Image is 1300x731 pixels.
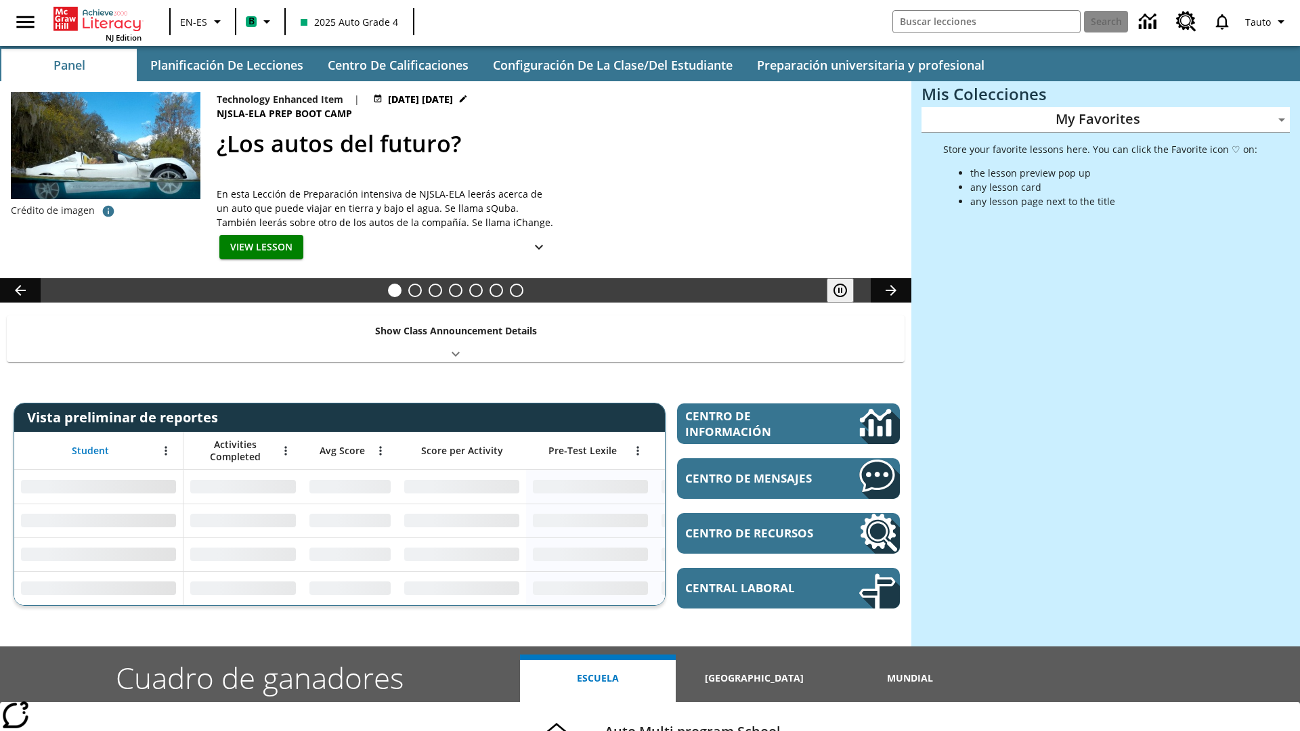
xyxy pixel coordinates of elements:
[469,284,483,297] button: Slide 5 Pre-release lesson
[1168,3,1205,40] a: Centro de recursos, Se abrirá en una pestaña nueva.
[677,568,900,608] a: Central laboral
[832,655,988,702] button: Mundial
[408,284,422,297] button: Slide 2 ¿Lo quieres con papas fritas?
[429,284,442,297] button: Slide 3 ¿Cuál es la gran idea?
[490,284,503,297] button: Slide 6 Career Lesson
[183,504,303,537] div: No Data,
[180,15,207,29] span: EN-ES
[27,408,225,426] span: Vista preliminar de reportes
[970,180,1257,194] li: any lesson card
[449,284,462,297] button: Slide 4 Una idea, mucho trabajo
[655,571,783,605] div: No Data,
[7,315,905,362] div: Show Class Announcement Details
[677,403,900,444] a: Centro de información
[301,15,398,29] span: 2025 Auto Grade 4
[303,571,397,605] div: No Data,
[943,142,1257,156] p: Store your favorite lessons here. You can click the Favorite icon ♡ on:
[156,441,176,461] button: Abrir menú
[303,537,397,571] div: No Data,
[676,655,831,702] button: [GEOGRAPHIC_DATA]
[106,32,142,43] span: NJ Edition
[1,49,137,81] button: Panel
[525,235,552,260] button: Ver más
[217,187,555,229] div: En esta Lección de Preparación intensiva de NJSLA-ELA leerás acerca de un auto que puede viajar e...
[1240,9,1295,34] button: Perfil/Configuración
[303,470,397,504] div: No Data,
[183,537,303,571] div: No Data,
[370,441,391,461] button: Abrir menú
[217,92,343,106] p: Technology Enhanced Item
[183,571,303,605] div: No Data,
[655,470,783,504] div: No Data,
[139,49,314,81] button: Planificación de lecciones
[95,199,122,223] button: Crédito de foto: AP
[53,4,142,43] div: Portada
[685,580,819,596] span: Central laboral
[922,107,1290,133] div: My Favorites
[827,278,854,303] button: Pausar
[746,49,995,81] button: Preparación universitaria y profesional
[685,470,819,486] span: Centro de mensajes
[520,655,676,702] button: Escuela
[1131,3,1168,41] a: Centro de información
[190,439,280,463] span: Activities Completed
[677,513,900,554] a: Centro de recursos, Se abrirá en una pestaña nueva.
[827,278,867,303] div: Pausar
[628,441,648,461] button: Abrir menú
[510,284,523,297] button: Slide 7 Sleepless in the Animal Kingdom
[388,284,402,297] button: Slide 1 ¿Los autos del futuro?
[320,445,365,457] span: Avg Score
[375,324,537,338] p: Show Class Announcement Details
[354,92,360,106] span: |
[871,278,911,303] button: Carrusel de lecciones, seguir
[970,166,1257,180] li: the lesson preview pop up
[72,445,109,457] span: Student
[421,445,503,457] span: Score per Activity
[685,408,813,439] span: Centro de información
[1205,4,1240,39] a: Notificaciones
[303,504,397,537] div: No Data,
[240,9,280,34] button: Boost El color de la clase es verde menta. Cambiar el color de la clase.
[970,194,1257,208] li: any lesson page next to the title
[217,106,355,121] span: NJSLA-ELA Prep Boot Camp
[53,5,142,32] a: Portada
[388,92,453,106] span: [DATE] [DATE]
[1245,15,1271,29] span: Tauto
[11,204,95,217] p: Crédito de imagen
[655,504,783,537] div: No Data,
[482,49,743,81] button: Configuración de la clase/del estudiante
[217,127,895,161] h2: ¿Los autos del futuro?
[677,458,900,499] a: Centro de mensajes
[685,525,819,541] span: Centro de recursos
[922,85,1290,104] h3: Mis Colecciones
[276,441,296,461] button: Abrir menú
[183,470,303,504] div: No Data,
[317,49,479,81] button: Centro de calificaciones
[655,537,783,571] div: No Data,
[11,92,200,220] img: High-tech automobile treading water.
[548,445,617,457] span: Pre-Test Lexile
[5,2,45,42] button: Abrir el menú lateral
[893,11,1080,32] input: search field
[370,92,471,106] button: Jul 23 - Jun 30 Elegir fechas
[219,235,303,260] button: View Lesson
[175,9,231,34] button: Language: EN-ES, Selecciona un idioma
[248,13,255,30] span: B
